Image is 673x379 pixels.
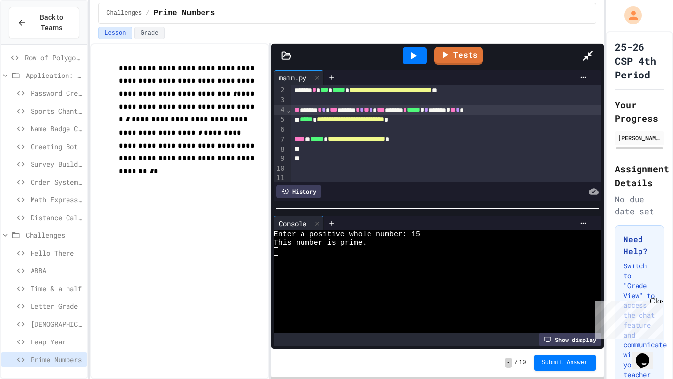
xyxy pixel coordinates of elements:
div: 7 [274,135,286,145]
span: Leap Year [31,337,83,347]
div: Show display [539,333,601,346]
span: Prime Numbers [153,7,215,19]
span: ABBA [31,265,83,276]
iframe: chat widget [632,340,663,369]
span: Submit Answer [542,359,588,367]
span: Order System Fix [31,177,83,187]
div: History [276,185,321,198]
button: Grade [134,27,165,39]
span: Sports Chant Builder [31,106,83,116]
div: 11 [274,173,286,183]
button: Lesson [98,27,132,39]
div: 4 [274,105,286,115]
span: Password Creator [31,88,83,98]
div: main.py [274,73,311,83]
h2: Your Progress [615,98,664,125]
div: 5 [274,115,286,125]
span: Enter a positive whole number: 15 [274,230,420,239]
a: Tests [434,47,483,65]
span: / [146,9,149,17]
div: main.py [274,70,324,85]
span: Prime Numbers [31,354,83,365]
button: Back to Teams [9,7,79,38]
span: This number is prime. [274,239,367,247]
span: Challenges [106,9,142,17]
span: - [505,358,512,368]
div: [PERSON_NAME] [618,133,661,142]
h1: 25-26 CSP 4th Period [615,40,664,81]
h3: Need Help? [623,233,656,257]
span: Challenges [26,230,83,240]
span: Name Badge Creator [31,123,83,134]
div: 10 [274,164,286,174]
div: No due date set [615,193,664,217]
div: Console [274,218,311,228]
div: 6 [274,125,286,135]
span: Back to Teams [32,12,71,33]
div: 8 [274,145,286,154]
span: Letter Grade [31,301,83,311]
div: Chat with us now!Close [4,4,68,63]
span: Hello There [31,248,83,258]
span: Row of Polygons [25,52,83,63]
span: 10 [519,359,526,367]
span: / [514,359,518,367]
span: Time & a half [31,283,83,294]
span: Survey Builder [31,159,83,169]
span: Fold line [286,106,291,114]
span: Distance Calculator [31,212,83,223]
div: Console [274,216,324,230]
span: Math Expression Debugger [31,194,83,205]
h2: Assignment Details [615,162,664,189]
div: 3 [274,95,286,105]
iframe: chat widget [591,297,663,339]
div: 2 [274,85,286,95]
span: [DEMOGRAPHIC_DATA] Senator Eligibility [31,319,83,329]
span: Greeting Bot [31,141,83,152]
button: Submit Answer [534,355,596,371]
div: 9 [274,154,286,164]
span: Application: Strings, Inputs, Math [26,70,83,80]
div: My Account [614,4,644,27]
